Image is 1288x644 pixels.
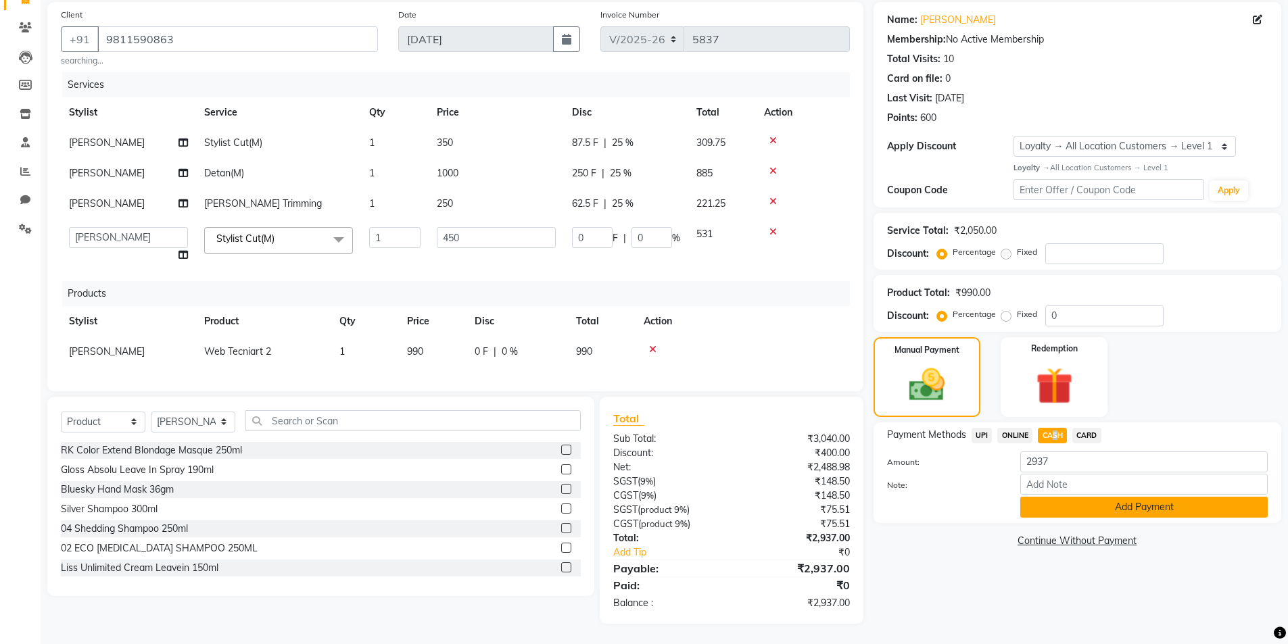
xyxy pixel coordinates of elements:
[613,489,638,501] span: CGST
[1024,363,1084,409] img: _gift.svg
[696,137,725,149] span: 309.75
[641,490,654,501] span: 9%
[943,52,954,66] div: 10
[696,197,725,209] span: 221.25
[674,504,687,515] span: 9%
[572,166,596,180] span: 250 F
[437,137,453,149] span: 350
[603,545,753,560] a: Add Tip
[62,281,860,306] div: Products
[603,531,732,545] div: Total:
[1020,451,1268,472] input: Amount
[887,72,943,86] div: Card on file:
[61,306,196,337] th: Stylist
[1013,163,1049,172] strong: Loyalty →
[604,136,606,150] span: |
[502,345,518,359] span: 0 %
[613,518,638,530] span: CGST
[61,522,188,536] div: 04 Shedding Shampoo 250ml
[732,577,860,593] div: ₹0
[920,13,996,27] a: [PERSON_NAME]
[61,541,258,555] div: 02 ECO [MEDICAL_DATA] SHAMPOO 250ML
[603,596,732,610] div: Balance :
[475,345,488,359] span: 0 F
[603,577,732,593] div: Paid:
[732,531,860,545] div: ₹2,937.00
[613,231,618,245] span: F
[600,9,659,21] label: Invoice Number
[955,286,991,300] div: ₹990.00
[494,345,496,359] span: |
[732,474,860,489] div: ₹148.50
[675,518,688,529] span: 9%
[756,97,850,128] th: Action
[1017,246,1037,258] label: Fixed
[640,504,672,515] span: product
[696,228,713,240] span: 531
[732,460,860,474] div: ₹2,488.98
[61,463,214,477] div: Gloss Absolu Leave In Spray 190ml
[887,286,950,300] div: Product Total:
[603,460,732,474] div: Net:
[895,344,959,356] label: Manual Payment
[613,412,644,426] span: Total
[97,26,378,52] input: Search by Name/Mobile/Email/Code
[887,13,917,27] div: Name:
[576,345,592,357] span: 990
[732,503,860,517] div: ₹75.51
[429,97,564,128] th: Price
[369,137,375,149] span: 1
[216,232,275,245] span: Stylist Cut(M)
[623,231,626,245] span: |
[69,345,145,357] span: [PERSON_NAME]
[467,306,568,337] th: Disc
[636,306,850,337] th: Action
[62,72,860,97] div: Services
[935,91,964,105] div: [DATE]
[604,197,606,211] span: |
[953,246,996,258] label: Percentage
[887,428,966,442] span: Payment Methods
[69,137,145,149] span: [PERSON_NAME]
[1031,343,1078,355] label: Redemption
[753,545,860,560] div: ₹0
[69,167,145,179] span: [PERSON_NAME]
[1013,162,1268,174] div: All Location Customers → Level 1
[275,232,281,245] a: x
[612,197,634,211] span: 25 %
[887,52,940,66] div: Total Visits:
[997,428,1032,443] span: ONLINE
[603,489,732,503] div: ( )
[69,197,145,209] span: [PERSON_NAME]
[196,97,361,128] th: Service
[1020,497,1268,518] button: Add Payment
[603,446,732,460] div: Discount:
[204,345,271,357] span: Web Tecniart 2
[204,137,262,149] span: Stylist Cut(M)
[245,410,581,431] input: Search or Scan
[887,91,932,105] div: Last Visit:
[61,55,378,67] small: searching...
[603,517,732,531] div: ( )
[672,231,680,245] span: %
[61,9,82,21] label: Client
[568,306,636,337] th: Total
[61,443,242,457] div: RK Color Extend Blondage Masque 250ml
[61,502,158,516] div: Silver Shampoo 300ml
[898,364,956,405] img: _cash.svg
[369,197,375,209] span: 1
[361,97,429,128] th: Qty
[876,534,1279,548] a: Continue Without Payment
[407,345,423,357] span: 990
[1038,428,1067,443] span: CASH
[1210,180,1248,201] button: Apply
[887,32,946,47] div: Membership:
[61,97,196,128] th: Stylist
[1017,308,1037,320] label: Fixed
[196,306,331,337] th: Product
[732,446,860,460] div: ₹400.00
[369,167,375,179] span: 1
[732,596,860,610] div: ₹2,937.00
[610,166,631,180] span: 25 %
[732,560,860,576] div: ₹2,937.00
